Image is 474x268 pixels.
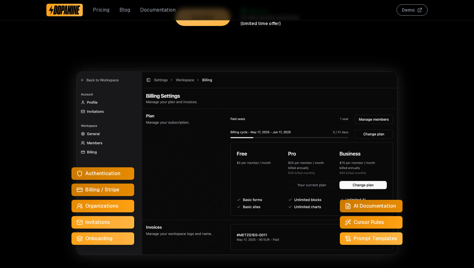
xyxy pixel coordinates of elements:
[85,170,120,177] span: Authentication
[85,202,118,210] span: Organizations
[85,219,110,226] span: Invitations
[93,6,109,14] a: Pricing
[354,235,397,242] span: Prompt Templates
[85,186,119,194] span: Billing / Stripe
[76,72,398,255] img: Dashboard screenshot
[354,219,384,226] span: Cursor Rules
[71,184,134,196] a: Billing / Stripe
[354,202,396,210] span: AI Documentation
[49,5,80,15] img: Dopamine
[240,20,281,27] div: (limited time offer)
[119,6,130,14] a: Blog
[140,6,176,14] a: Documentation
[85,235,113,242] span: Onboarding
[46,4,83,16] a: Dopamine
[397,4,428,16] button: Demo
[71,167,134,180] a: Authentication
